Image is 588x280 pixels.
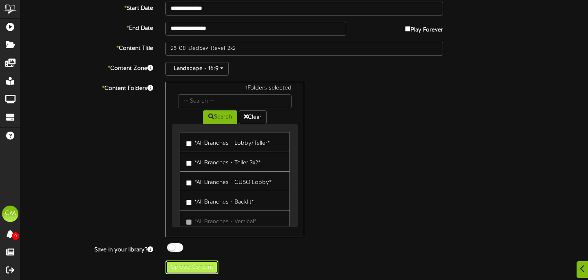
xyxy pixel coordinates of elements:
[14,62,159,73] label: Content Zone
[165,260,218,274] button: Upload Content
[172,84,298,94] div: 1 Folders selected
[186,161,192,166] input: *All Branches - Teller 3x2*
[186,220,192,225] input: *All Branches - Vertical*
[165,62,229,76] button: Landscape - 16:9
[14,42,159,53] label: Content Title
[14,2,159,13] label: Start Date
[186,176,272,187] label: *All Branches - CUSO Lobby*
[165,42,443,56] input: Title of this Content
[12,232,19,240] span: 0
[186,195,254,206] label: *All Branches - Backlit*
[186,141,192,146] input: *All Branches - Lobby/Teller*
[186,180,192,186] input: *All Branches - CUSO Lobby*
[14,243,159,254] label: Save in your library?
[178,94,292,108] input: -- Search --
[14,22,159,33] label: End Date
[203,110,237,124] button: Search
[239,110,267,124] button: Clear
[2,206,18,222] div: CM
[194,219,256,225] span: *All Branches - Vertical*
[405,22,443,34] label: Play Forever
[186,200,192,205] input: *All Branches - Backlit*
[186,156,261,167] label: *All Branches - Teller 3x2*
[186,137,270,148] label: *All Branches - Lobby/Teller*
[14,82,159,93] label: Content Folders
[405,26,410,31] input: Play Forever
